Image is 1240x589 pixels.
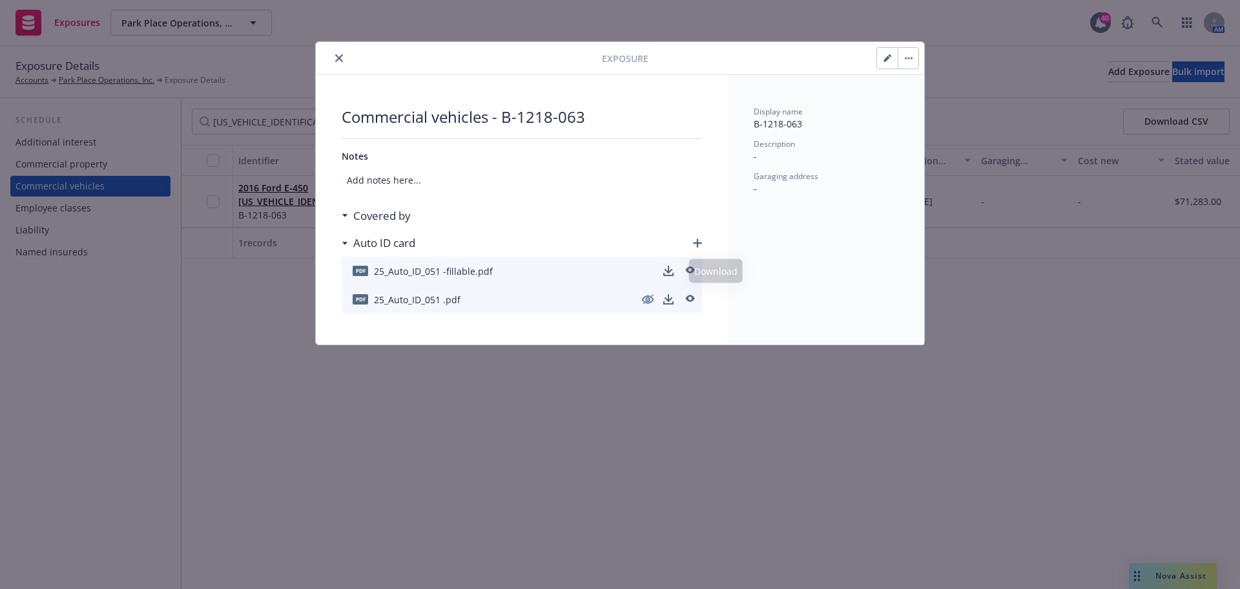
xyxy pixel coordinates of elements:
h3: Covered by [353,208,411,224]
span: 25_Auto_ID_051 .pdf [374,293,460,306]
a: download [661,292,676,307]
div: Covered by [342,208,411,224]
h3: Auto ID card [353,235,415,252]
a: download [661,263,676,279]
span: Commercial vehicles - B-1218-063 [342,106,702,128]
span: Display name [754,106,803,117]
a: hidden [640,292,656,307]
div: Auto ID card [342,235,415,252]
a: preview [681,263,697,279]
span: B-1218-063 [754,118,802,130]
span: pdf [353,266,368,275]
span: Garaging address [754,171,818,182]
span: 25_Auto_ID_051 -fillable.pdf [374,264,493,278]
span: Add notes here... [342,168,702,192]
span: Notes [342,150,368,162]
button: close [331,50,347,66]
span: Description [754,138,795,149]
a: preview [681,292,697,307]
span: Exposure [602,52,648,65]
span: pdf [353,294,368,304]
span: - [754,182,757,195]
span: - [754,150,757,162]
